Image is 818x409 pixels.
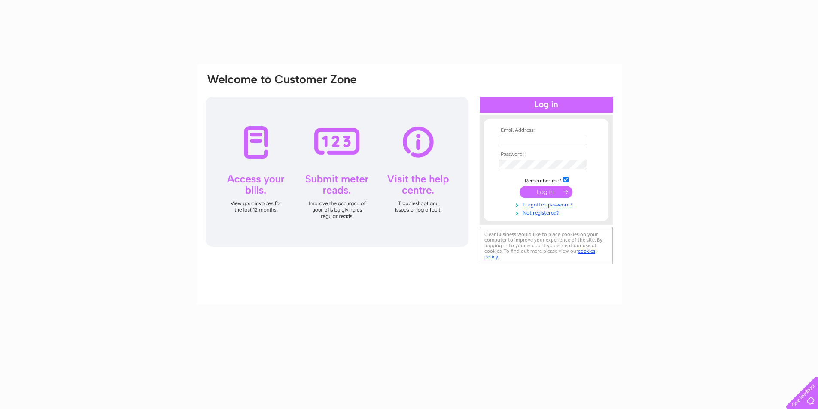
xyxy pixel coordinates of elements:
[480,227,613,264] div: Clear Business would like to place cookies on your computer to improve your experience of the sit...
[520,186,572,198] input: Submit
[496,151,596,158] th: Password:
[496,127,596,133] th: Email Address:
[499,200,596,208] a: Forgotten password?
[496,176,596,184] td: Remember me?
[484,248,595,260] a: cookies policy
[499,208,596,216] a: Not registered?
